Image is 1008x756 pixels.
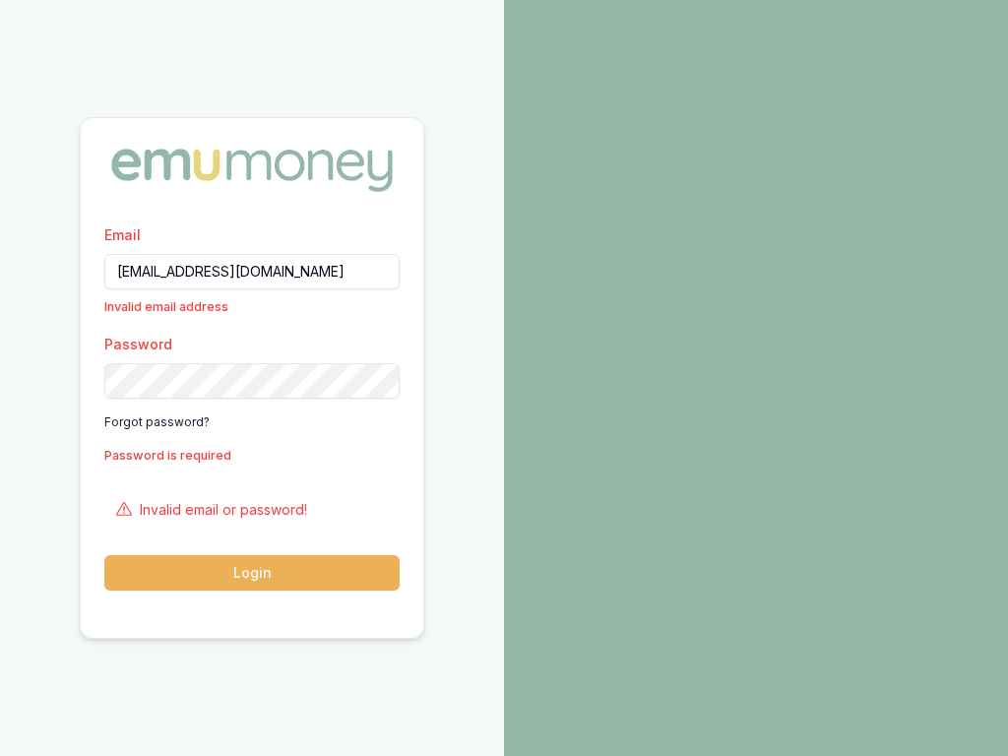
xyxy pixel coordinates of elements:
a: Forgot password? [104,407,210,438]
p: Password is required [104,446,400,465]
img: Emu Money [104,142,400,199]
button: Login [104,555,400,591]
p: Invalid email or password! [140,500,307,520]
label: Password [104,336,172,352]
label: Email [104,226,141,243]
p: Invalid email address [104,297,400,316]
